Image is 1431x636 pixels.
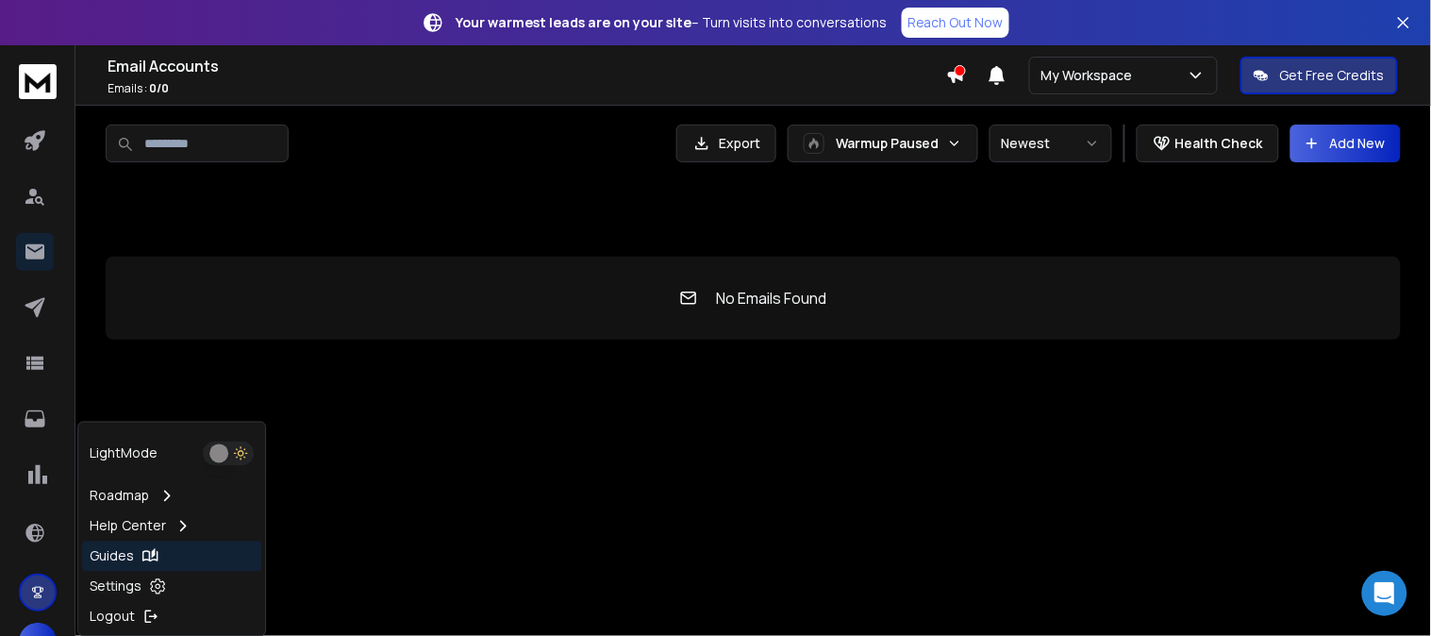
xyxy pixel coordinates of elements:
[90,487,150,506] p: Roadmap
[90,577,141,596] p: Settings
[836,134,940,153] p: Warmup Paused
[82,481,261,511] a: Roadmap
[19,64,57,99] img: logo
[82,572,261,602] a: Settings
[990,125,1112,162] button: Newest
[1362,571,1407,616] div: Open Intercom Messenger
[149,80,169,96] span: 0 / 0
[716,287,826,310] p: No Emails Found
[1041,66,1140,85] p: My Workspace
[1280,66,1385,85] p: Get Free Credits
[1240,57,1398,94] button: Get Free Credits
[456,13,887,32] p: – Turn visits into conversations
[108,55,946,77] h1: Email Accounts
[82,542,261,572] a: Guides
[1137,125,1279,162] button: Health Check
[456,13,691,31] strong: Your warmest leads are on your site
[90,547,134,566] p: Guides
[676,125,776,162] button: Export
[1175,134,1263,153] p: Health Check
[90,444,158,463] p: Light Mode
[90,517,166,536] p: Help Center
[82,511,261,542] a: Help Center
[90,608,135,627] p: Logout
[108,81,946,96] p: Emails :
[902,8,1009,38] a: Reach Out Now
[907,13,1004,32] p: Reach Out Now
[1290,125,1401,162] button: Add New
